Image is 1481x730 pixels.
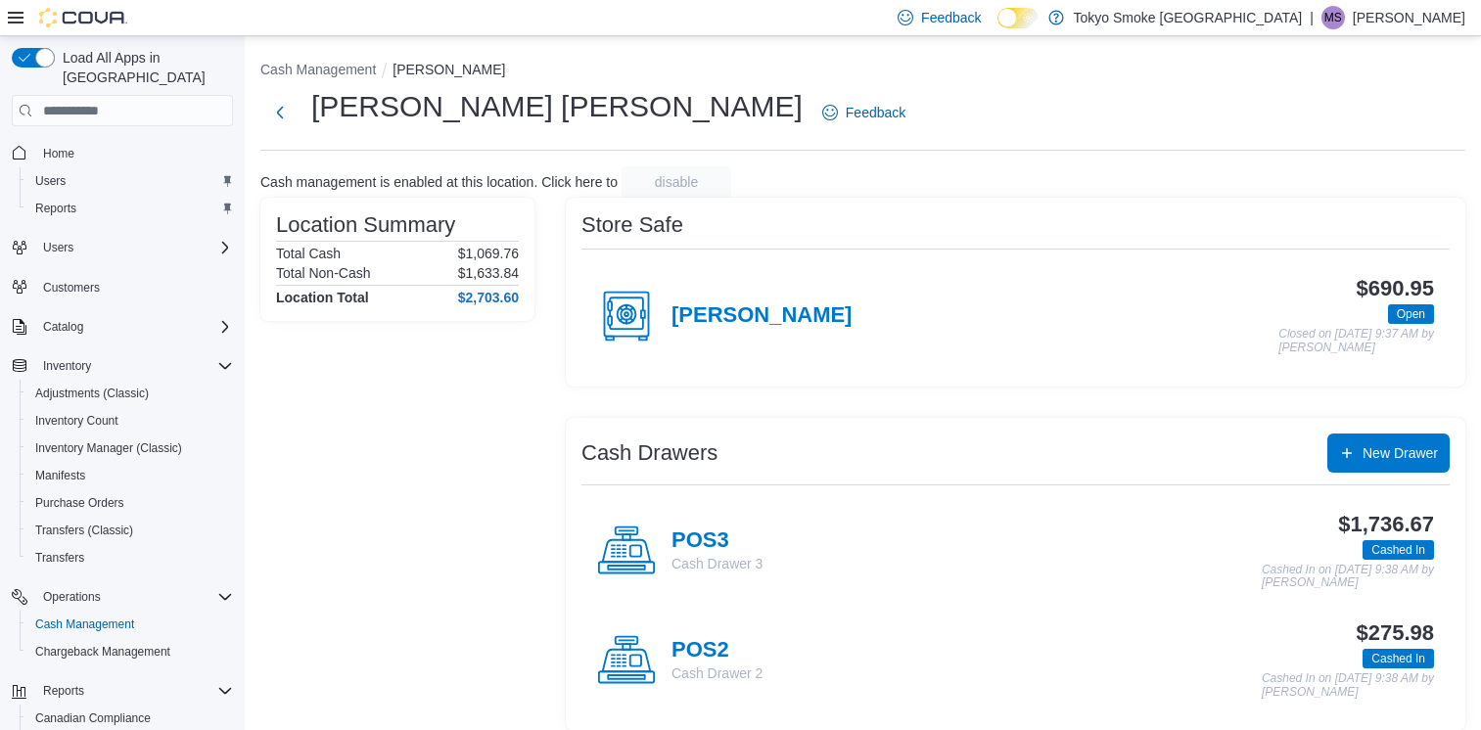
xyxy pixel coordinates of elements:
[35,140,233,164] span: Home
[20,407,241,434] button: Inventory Count
[1397,305,1425,323] span: Open
[921,8,981,27] span: Feedback
[27,197,233,220] span: Reports
[1262,672,1434,699] p: Cashed In on [DATE] 9:38 AM by [PERSON_NAME]
[276,213,455,237] h3: Location Summary
[27,491,233,515] span: Purchase Orders
[27,640,178,663] a: Chargeback Management
[35,315,91,339] button: Catalog
[43,683,84,699] span: Reports
[4,313,241,341] button: Catalog
[1371,650,1425,667] span: Cashed In
[55,48,233,87] span: Load All Apps in [GEOGRAPHIC_DATA]
[35,201,76,216] span: Reports
[27,409,126,433] a: Inventory Count
[35,550,84,566] span: Transfers
[35,276,108,299] a: Customers
[35,644,170,660] span: Chargeback Management
[35,679,233,703] span: Reports
[27,169,73,193] a: Users
[276,290,369,305] h4: Location Total
[1357,621,1434,645] h3: $275.98
[27,491,132,515] a: Purchase Orders
[27,169,233,193] span: Users
[311,87,803,126] h1: [PERSON_NAME] [PERSON_NAME]
[35,315,233,339] span: Catalog
[671,303,852,329] h4: [PERSON_NAME]
[20,544,241,571] button: Transfers
[997,28,998,29] span: Dark Mode
[35,440,182,456] span: Inventory Manager (Classic)
[35,354,99,378] button: Inventory
[458,265,519,281] p: $1,633.84
[814,93,913,132] a: Feedback
[35,386,149,401] span: Adjustments (Classic)
[20,462,241,489] button: Manifests
[27,197,84,220] a: Reports
[35,495,124,511] span: Purchase Orders
[1363,443,1438,463] span: New Drawer
[27,436,233,460] span: Inventory Manager (Classic)
[20,167,241,195] button: Users
[27,409,233,433] span: Inventory Count
[1278,328,1434,354] p: Closed on [DATE] 9:37 AM by [PERSON_NAME]
[20,638,241,665] button: Chargeback Management
[260,60,1465,83] nav: An example of EuiBreadcrumbs
[27,613,142,636] a: Cash Management
[4,234,241,261] button: Users
[671,528,763,554] h4: POS3
[1357,277,1434,300] h3: $690.95
[1388,304,1434,324] span: Open
[20,380,241,407] button: Adjustments (Classic)
[1353,6,1465,29] p: [PERSON_NAME]
[35,468,85,483] span: Manifests
[4,138,241,166] button: Home
[4,273,241,301] button: Customers
[4,352,241,380] button: Inventory
[35,236,233,259] span: Users
[1321,6,1345,29] div: Melissa Simon
[671,663,763,683] p: Cash Drawer 2
[1327,433,1450,473] button: New Drawer
[458,246,519,261] p: $1,069.76
[1310,6,1314,29] p: |
[997,8,1039,28] input: Dark Mode
[43,319,83,335] span: Catalog
[39,8,127,27] img: Cova
[260,93,300,132] button: Next
[276,246,341,261] h6: Total Cash
[35,236,81,259] button: Users
[27,613,233,636] span: Cash Management
[35,679,92,703] button: Reports
[35,142,82,165] a: Home
[27,464,233,487] span: Manifests
[1262,564,1434,590] p: Cashed In on [DATE] 9:38 AM by [PERSON_NAME]
[27,640,233,663] span: Chargeback Management
[622,166,731,198] button: disable
[43,358,91,374] span: Inventory
[43,240,73,255] span: Users
[27,382,157,405] a: Adjustments (Classic)
[27,464,93,487] a: Manifests
[27,382,233,405] span: Adjustments (Classic)
[4,583,241,611] button: Operations
[43,146,74,161] span: Home
[27,707,233,730] span: Canadian Compliance
[260,62,376,77] button: Cash Management
[1371,541,1425,559] span: Cashed In
[1363,649,1434,668] span: Cashed In
[671,554,763,573] p: Cash Drawer 3
[1074,6,1303,29] p: Tokyo Smoke [GEOGRAPHIC_DATA]
[35,585,233,609] span: Operations
[655,172,698,192] span: disable
[43,280,100,296] span: Customers
[276,265,371,281] h6: Total Non-Cash
[1338,513,1434,536] h3: $1,736.67
[35,413,118,429] span: Inventory Count
[27,707,159,730] a: Canadian Compliance
[27,546,233,570] span: Transfers
[27,546,92,570] a: Transfers
[1363,540,1434,560] span: Cashed In
[581,213,683,237] h3: Store Safe
[581,441,717,465] h3: Cash Drawers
